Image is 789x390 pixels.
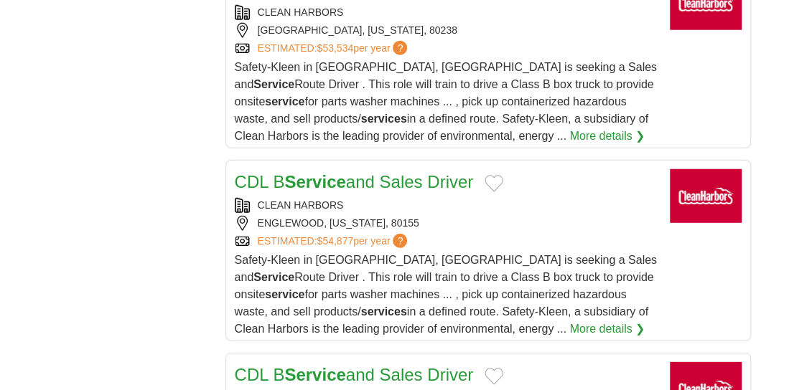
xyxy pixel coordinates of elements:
[485,175,503,192] button: Add to favorite jobs
[265,288,304,300] strong: service
[317,235,353,247] span: $54,877
[258,6,344,18] a: CLEAN HARBORS
[284,172,345,191] strong: Service
[235,23,658,38] div: [GEOGRAPHIC_DATA], [US_STATE], 80238
[235,61,657,142] span: Safety-Kleen in [GEOGRAPHIC_DATA], [GEOGRAPHIC_DATA] is seeking a Sales and Route Driver . This r...
[317,42,353,54] span: $53,534
[235,365,474,384] a: CDL BServiceand Sales Driver
[253,78,294,90] strong: Service
[235,254,657,335] span: Safety-Kleen in [GEOGRAPHIC_DATA], [GEOGRAPHIC_DATA] is seeking a Sales and Route Driver . This r...
[393,234,407,248] span: ?
[569,320,645,338] a: More details ❯
[361,113,407,125] strong: services
[258,41,411,56] a: ESTIMATED:$53,534per year?
[265,95,304,108] strong: service
[235,216,658,231] div: ENGLEWOOD, [US_STATE], 80155
[569,128,645,145] a: More details ❯
[393,41,407,55] span: ?
[235,172,474,191] a: CDL BServiceand Sales Driver
[485,368,503,385] button: Add to favorite jobs
[361,305,407,318] strong: services
[670,169,742,223] img: Clean Harbors logo
[258,234,411,249] a: ESTIMATED:$54,877per year?
[253,271,294,283] strong: Service
[284,365,345,384] strong: Service
[258,199,344,211] a: CLEAN HARBORS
